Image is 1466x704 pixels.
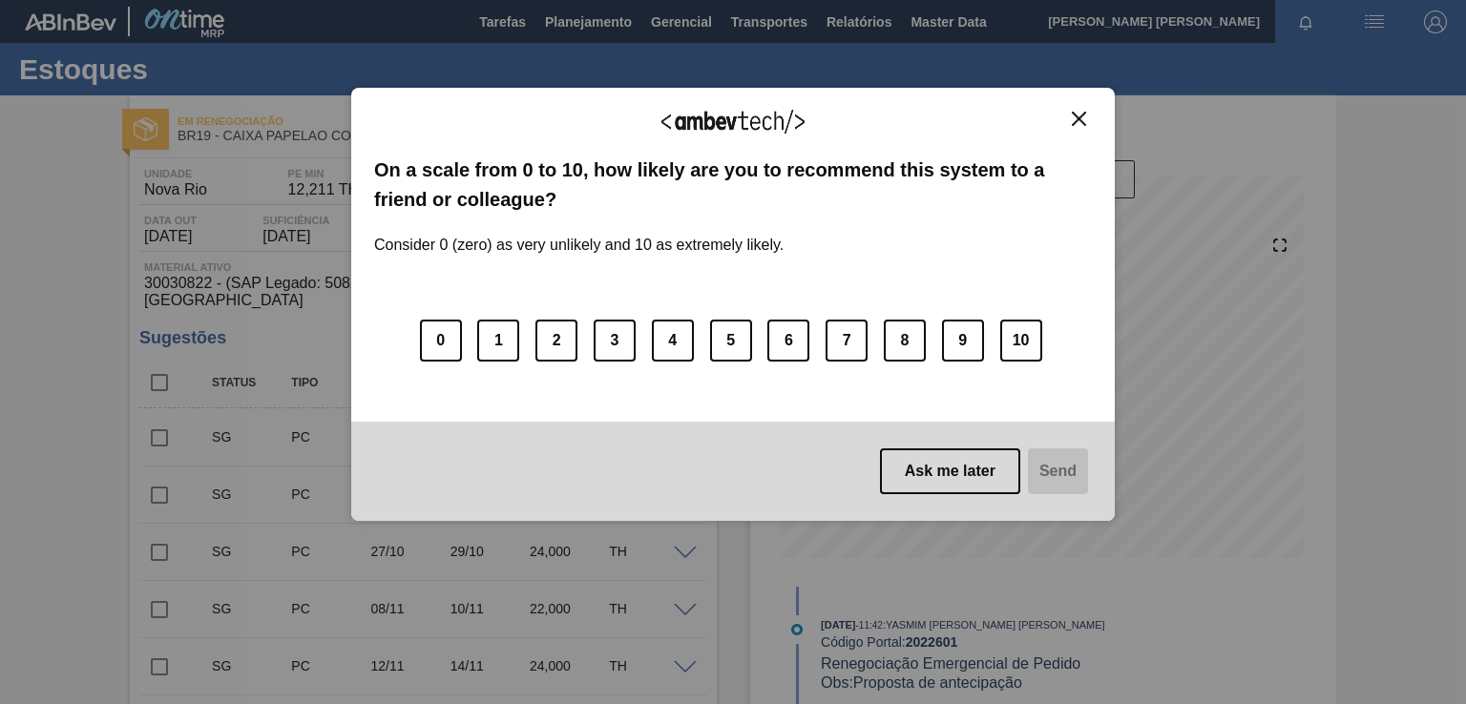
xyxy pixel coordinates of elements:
button: 10 [1000,320,1042,362]
button: Ask me later [880,448,1020,494]
button: 5 [710,320,752,362]
button: 0 [420,320,462,362]
button: 2 [535,320,577,362]
button: 4 [652,320,694,362]
button: Close [1066,111,1092,127]
img: Logo Ambevtech [661,110,805,134]
button: 1 [477,320,519,362]
label: On a scale from 0 to 10, how likely are you to recommend this system to a friend or colleague? [374,155,1092,214]
button: 6 [767,320,809,362]
label: Consider 0 (zero) as very unlikely and 10 as extremely likely. [374,214,784,254]
button: 8 [884,320,926,362]
button: 7 [826,320,868,362]
button: 3 [594,320,636,362]
button: 9 [942,320,984,362]
img: Close [1072,112,1086,126]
